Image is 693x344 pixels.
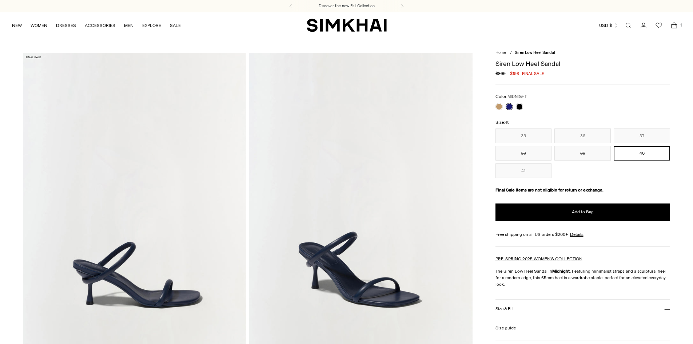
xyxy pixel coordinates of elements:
a: ACCESSORIES [85,17,115,33]
a: DRESSES [56,17,76,33]
label: Size: [495,119,510,126]
s: $395 [495,70,506,77]
a: SIMKHAI [307,18,387,32]
button: 41 [495,163,552,178]
button: 38 [495,146,552,161]
button: Add to Bag [495,203,670,221]
span: 40 [505,120,510,125]
a: SALE [170,17,181,33]
a: NEW [12,17,22,33]
a: EXPLORE [142,17,161,33]
h3: Size & Fit [495,307,513,311]
a: PRE-SPRING 2025 WOMEN'S COLLECTION [495,256,582,261]
div: Free shipping on all US orders $200+ [495,231,670,238]
a: Wishlist [652,18,666,33]
a: Open cart modal [667,18,681,33]
label: Color: [495,93,527,100]
button: 37 [614,128,670,143]
button: 39 [554,146,611,161]
a: Size guide [495,325,516,331]
button: 40 [614,146,670,161]
a: Discover the new Fall Collection [319,3,375,9]
a: Home [495,50,506,55]
div: / [510,50,512,56]
span: MIDNIGHT [507,94,527,99]
span: 1 [678,22,684,28]
strong: Midnight. [552,269,571,274]
a: WOMEN [31,17,47,33]
nav: breadcrumbs [495,50,670,56]
span: Add to Bag [572,209,594,215]
span: $198 [510,70,519,77]
a: Details [570,231,584,238]
a: Go to the account page [636,18,651,33]
button: Size & Fit [495,300,670,318]
p: The Siren Low Heel Sandal in Featuring minimalist straps and a sculptural heel for a modern edge,... [495,268,670,288]
span: Siren Low Heel Sandal [515,50,555,55]
a: Open search modal [621,18,636,33]
strong: Final Sale items are not eligible for return or exchange. [495,187,604,193]
button: USD $ [599,17,618,33]
button: 36 [554,128,611,143]
h1: Siren Low Heel Sandal [495,60,670,67]
button: 35 [495,128,552,143]
a: MEN [124,17,134,33]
